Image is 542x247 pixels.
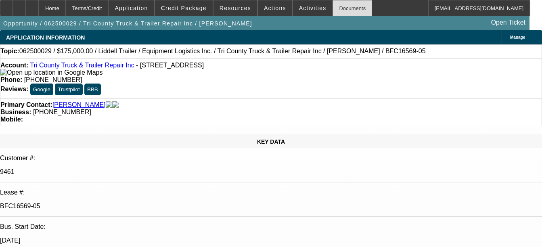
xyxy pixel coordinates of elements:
[161,5,207,11] span: Credit Package
[264,5,286,11] span: Actions
[3,20,252,27] span: Opportunity / 062500029 / Tri County Truck & Trailer Repair Inc / [PERSON_NAME]
[109,0,154,16] button: Application
[488,16,529,29] a: Open Ticket
[0,101,52,109] strong: Primary Contact:
[136,62,204,69] span: - [STREET_ADDRESS]
[33,109,91,115] span: [PHONE_NUMBER]
[30,84,53,95] button: Google
[510,35,525,40] span: Manage
[84,84,101,95] button: BBB
[19,48,426,55] span: 062500029 / $175,000.00 / Liddell Trailer / Equipment Logistics Inc. / Tri County Truck & Trailer...
[0,76,22,83] strong: Phone:
[220,5,251,11] span: Resources
[257,138,285,145] span: KEY DATA
[52,101,106,109] a: [PERSON_NAME]
[299,5,326,11] span: Activities
[213,0,257,16] button: Resources
[0,69,103,76] a: View Google Maps
[106,101,112,109] img: facebook-icon.png
[0,116,23,123] strong: Mobile:
[258,0,292,16] button: Actions
[6,34,85,41] span: APPLICATION INFORMATION
[0,69,103,76] img: Open up location in Google Maps
[155,0,213,16] button: Credit Package
[293,0,333,16] button: Activities
[112,101,119,109] img: linkedin-icon.png
[0,86,28,92] strong: Reviews:
[115,5,148,11] span: Application
[0,48,19,55] strong: Topic:
[30,62,134,69] a: Tri County Truck & Trailer Repair Inc
[0,62,28,69] strong: Account:
[0,109,31,115] strong: Business:
[24,76,82,83] span: [PHONE_NUMBER]
[55,84,82,95] button: Trustpilot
